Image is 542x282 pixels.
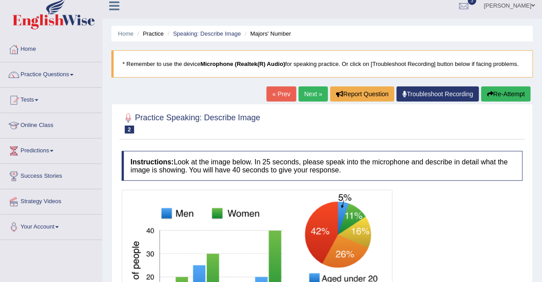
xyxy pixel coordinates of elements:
[201,61,285,67] b: Microphone (Realtek(R) Audio)
[242,29,291,38] li: Majors' Number
[330,86,394,102] button: Report Question
[267,86,296,102] a: « Prev
[135,29,164,38] li: Practice
[481,86,531,102] button: Re-Attempt
[125,126,134,134] span: 2
[0,215,102,237] a: Your Account
[0,189,102,212] a: Strategy Videos
[0,164,102,186] a: Success Stories
[0,113,102,135] a: Online Class
[0,62,102,85] a: Practice Questions
[397,86,479,102] a: Troubleshoot Recording
[0,88,102,110] a: Tests
[111,50,533,78] blockquote: * Remember to use the device for speaking practice. Or click on [Troubleshoot Recording] button b...
[122,151,523,181] h4: Look at the image below. In 25 seconds, please speak into the microphone and describe in detail w...
[122,111,260,134] h2: Practice Speaking: Describe Image
[131,158,174,166] b: Instructions:
[0,37,102,59] a: Home
[299,86,328,102] a: Next »
[173,30,241,37] a: Speaking: Describe Image
[118,30,134,37] a: Home
[0,139,102,161] a: Predictions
